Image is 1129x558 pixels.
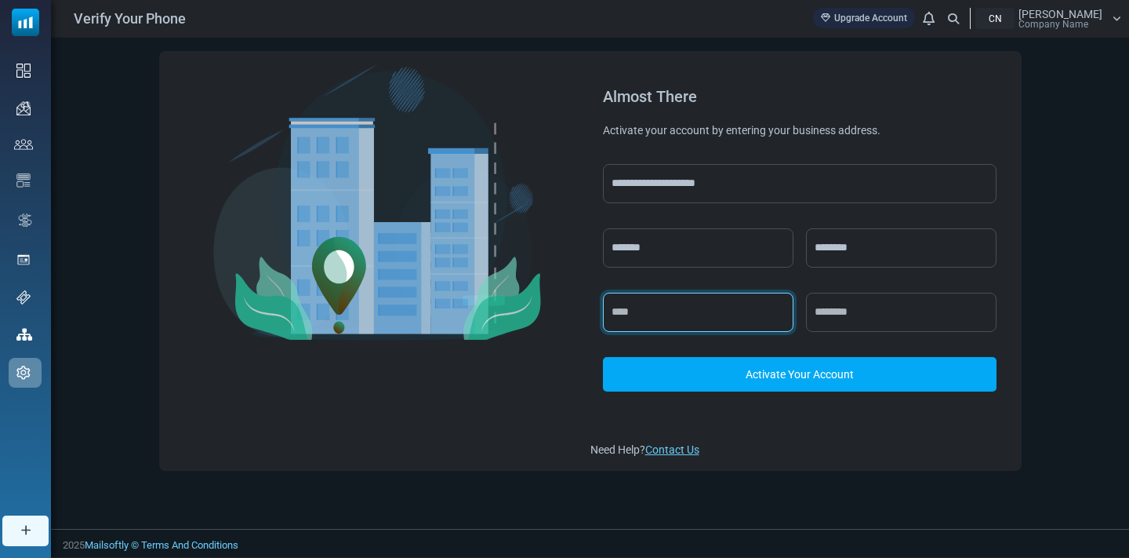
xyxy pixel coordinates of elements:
div: CN [975,8,1015,29]
footer: 2025 [51,529,1129,557]
div: Activate your account by entering your business address. [603,123,996,139]
span: translation missing: en.layouts.footer.terms_and_conditions [141,539,238,551]
a: Upgrade Account [813,8,915,28]
img: landing_pages.svg [16,253,31,267]
span: Company Name [1018,20,1088,29]
a: Terms And Conditions [141,539,238,551]
a: Activate Your Account [603,357,996,392]
img: mailsoftly_icon_blue_white.svg [12,9,39,36]
img: campaigns-icon.png [16,101,31,115]
span: Verify Your Phone [74,8,186,29]
div: Need Help? [590,442,1009,458]
img: contacts-icon.svg [14,139,33,150]
img: support-icon.svg [16,290,31,305]
a: Contact Us [645,443,699,456]
img: dashboard-icon.svg [16,64,31,78]
a: CN [PERSON_NAME] Company Name [975,8,1121,29]
img: settings-icon.svg [16,366,31,380]
div: Almost There [603,89,996,104]
span: [PERSON_NAME] [1018,9,1102,20]
a: Mailsoftly © [85,539,139,551]
img: workflow.svg [16,211,34,229]
img: email-templates-icon.svg [16,173,31,188]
